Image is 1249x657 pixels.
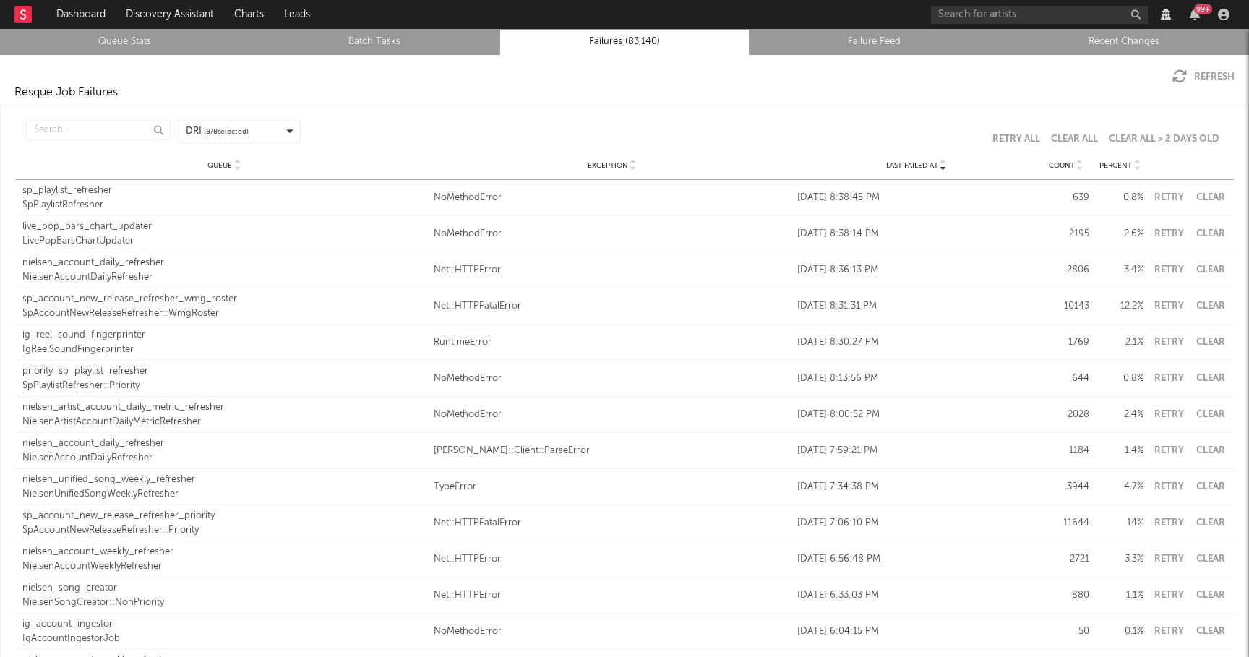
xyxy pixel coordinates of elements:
div: 1184 [1042,444,1089,458]
a: nielsen_account_daily_refresherNielsenAccountDailyRefresher [22,437,426,465]
a: nielsen_account_weekly_refresherNielsenAccountWeeklyRefresher [22,545,426,573]
div: [DATE] 8:00:52 PM [797,408,1035,422]
a: RuntimeError [434,335,790,350]
div: 4.7 % [1096,480,1143,494]
button: Clear [1194,482,1227,491]
a: Recent Changes [1007,33,1241,51]
div: LivePopBarsChartUpdater [22,234,426,249]
button: Retry [1151,518,1187,528]
span: ( 8 / 8 selected) [204,126,249,137]
div: ig_account_ingestor [22,617,426,632]
button: Retry [1151,482,1187,491]
div: nielsen_account_daily_refresher [22,256,426,270]
div: nielsen_artist_account_daily_metric_refresher [22,400,426,415]
input: Search for artists [931,6,1148,24]
div: 2195 [1042,227,1089,241]
div: 2806 [1042,263,1089,278]
button: Clear All [1051,134,1098,144]
a: [PERSON_NAME]::Client::ParseError [434,444,790,458]
span: Exception [588,161,628,170]
a: Failure Feed [757,33,992,51]
button: Clear [1194,591,1227,600]
button: Retry [1151,446,1187,455]
div: nielsen_unified_song_weekly_refresher [22,473,426,487]
button: Retry All [992,134,1040,144]
a: Net::HTTPError [434,588,790,603]
div: NielsenUnifiedSongWeeklyRefresher [22,487,426,502]
span: Percent [1099,161,1132,170]
button: 99+ [1190,9,1200,20]
a: NoMethodError [434,624,790,639]
div: SpAccountNewReleaseRefresher::Priority [22,523,426,538]
div: [DATE] 8:31:31 PM [797,299,1035,314]
span: Count [1049,161,1075,170]
button: Clear [1194,338,1227,347]
a: NoMethodError [434,372,790,386]
div: 644 [1042,372,1089,386]
div: [DATE] 8:36:13 PM [797,263,1035,278]
div: sp_account_new_release_refresher_priority [22,509,426,523]
a: Net::HTTPFatalError [434,299,790,314]
button: Retry [1151,338,1187,347]
div: 14 % [1096,516,1143,531]
div: SpPlaylistRefresher::Priority [22,379,426,393]
div: [DATE] 7:34:38 PM [797,480,1035,494]
div: 1.4 % [1096,444,1143,458]
a: sp_account_new_release_refresher_wmg_rosterSpAccountNewReleaseRefresher::WmgRoster [22,292,426,320]
a: Queue Stats [8,33,242,51]
div: 99 + [1194,4,1212,14]
span: Queue [207,161,232,170]
a: NoMethodError [434,227,790,241]
button: Retry [1151,229,1187,239]
a: nielsen_account_daily_refresherNielsenAccountDailyRefresher [22,256,426,284]
button: Clear [1194,410,1227,419]
div: NielsenArtistAccountDailyMetricRefresher [22,415,426,429]
div: sp_account_new_release_refresher_wmg_roster [22,292,426,306]
a: Net::HTTPError [434,552,790,567]
a: nielsen_unified_song_weekly_refresherNielsenUnifiedSongWeeklyRefresher [22,473,426,501]
div: [DATE] 6:33:03 PM [797,588,1035,603]
div: [DATE] 8:38:14 PM [797,227,1035,241]
button: Clear [1194,193,1227,202]
div: live_pop_bars_chart_updater [22,220,426,234]
a: Net::HTTPFatalError [434,516,790,531]
a: sp_account_new_release_refresher_prioritySpAccountNewReleaseRefresher::Priority [22,509,426,537]
div: 10143 [1042,299,1089,314]
a: Batch Tasks [258,33,492,51]
a: priority_sp_playlist_refresherSpPlaylistRefresher::Priority [22,364,426,392]
div: nielsen_account_weekly_refresher [22,545,426,559]
span: Last Failed At [886,161,938,170]
a: TypeError [434,480,790,494]
div: 50 [1042,624,1089,639]
button: Retry [1151,410,1187,419]
div: [DATE] 8:13:56 PM [797,372,1035,386]
div: 2028 [1042,408,1089,422]
div: 880 [1042,588,1089,603]
button: Retry [1151,193,1187,202]
div: SpAccountNewReleaseRefresher::WmgRoster [22,306,426,321]
button: Retry [1151,374,1187,383]
div: IgAccountIngestorJob [22,632,426,646]
div: 0.1 % [1096,624,1143,639]
div: ig_reel_sound_fingerprinter [22,328,426,343]
div: 11644 [1042,516,1089,531]
a: NoMethodError [434,408,790,422]
a: live_pop_bars_chart_updaterLivePopBarsChartUpdater [22,220,426,248]
button: Retry [1151,301,1187,311]
div: 0.8 % [1096,372,1143,386]
button: Clear All > 2 Days Old [1109,134,1219,144]
div: NielsenAccountDailyRefresher [22,270,426,285]
a: Net::HTTPError [434,263,790,278]
div: sp_playlist_refresher [22,184,426,198]
a: nielsen_artist_account_daily_metric_refresherNielsenArtistAccountDailyMetricRefresher [22,400,426,429]
div: NielsenAccountWeeklyRefresher [22,559,426,574]
div: [DATE] 8:38:45 PM [797,191,1035,205]
div: [DATE] 7:06:10 PM [797,516,1035,531]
